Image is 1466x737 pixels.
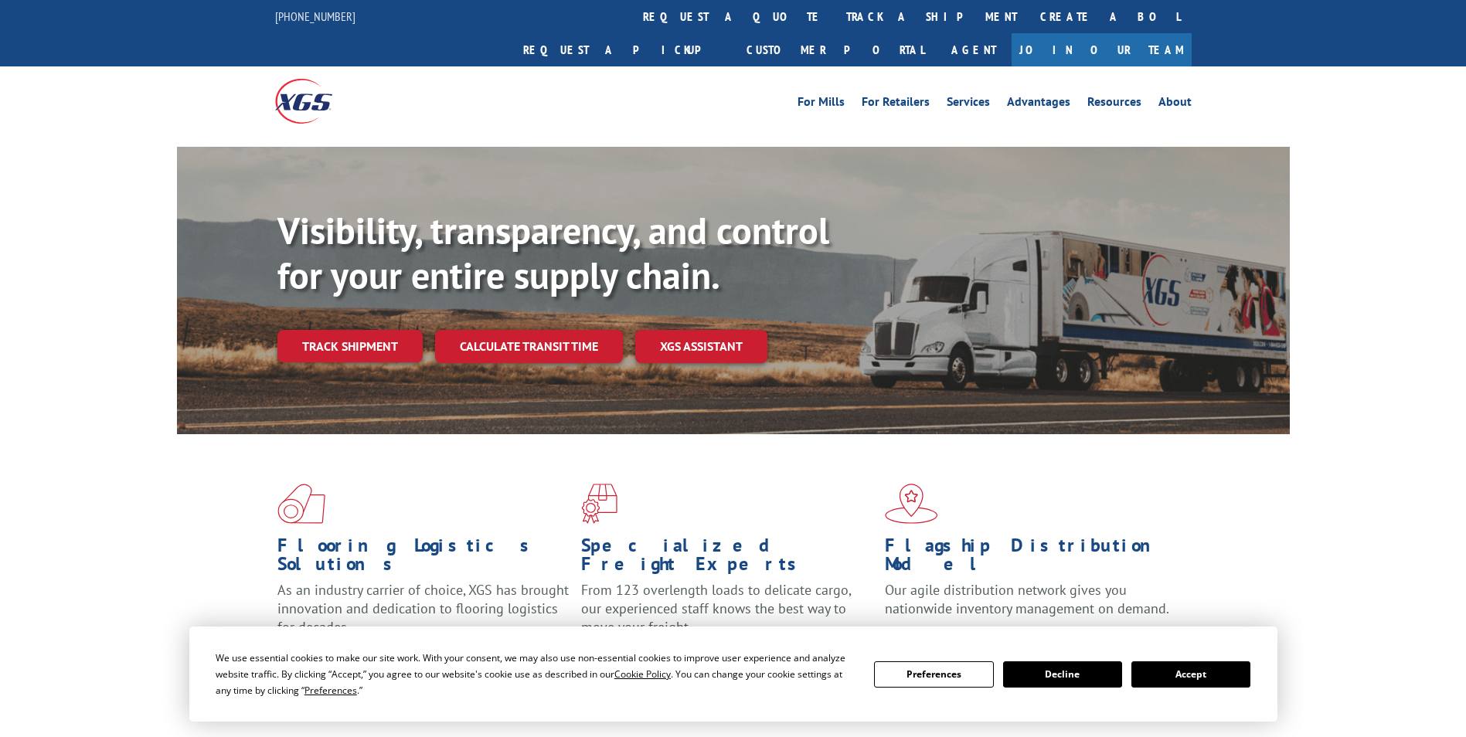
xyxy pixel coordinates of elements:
a: For Mills [798,96,845,113]
h1: Specialized Freight Experts [581,536,873,581]
button: Decline [1003,661,1122,688]
a: Request a pickup [512,33,735,66]
h1: Flagship Distribution Model [885,536,1177,581]
button: Preferences [874,661,993,688]
span: Cookie Policy [614,667,671,681]
a: Track shipment [277,330,423,362]
span: Our agile distribution network gives you nationwide inventory management on demand. [885,581,1169,617]
p: From 123 overlength loads to delicate cargo, our experienced staff knows the best way to move you... [581,581,873,650]
b: Visibility, transparency, and control for your entire supply chain. [277,206,829,299]
img: xgs-icon-total-supply-chain-intelligence-red [277,484,325,524]
span: As an industry carrier of choice, XGS has brought innovation and dedication to flooring logistics... [277,581,569,636]
img: xgs-icon-focused-on-flooring-red [581,484,617,524]
a: Agent [936,33,1012,66]
a: For Retailers [862,96,930,113]
img: xgs-icon-flagship-distribution-model-red [885,484,938,524]
div: We use essential cookies to make our site work. With your consent, we may also use non-essential ... [216,650,855,698]
button: Accept [1131,661,1250,688]
a: XGS ASSISTANT [635,330,767,363]
a: Join Our Team [1012,33,1192,66]
div: Cookie Consent Prompt [189,627,1277,722]
h1: Flooring Logistics Solutions [277,536,570,581]
span: Preferences [304,684,357,697]
a: Customer Portal [735,33,936,66]
a: [PHONE_NUMBER] [275,8,355,24]
a: About [1158,96,1192,113]
a: Advantages [1007,96,1070,113]
a: Calculate transit time [435,330,623,363]
a: Resources [1087,96,1141,113]
a: Services [947,96,990,113]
